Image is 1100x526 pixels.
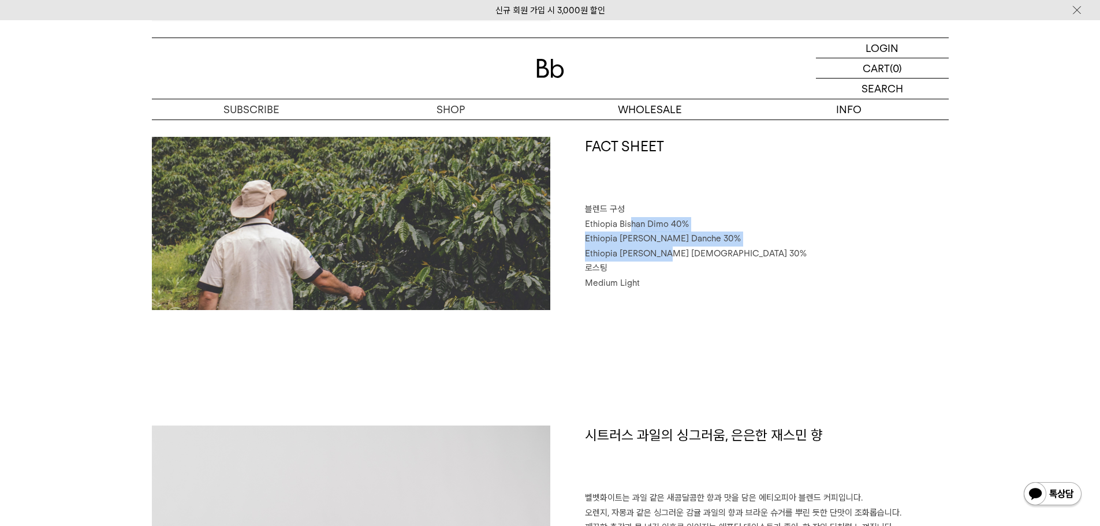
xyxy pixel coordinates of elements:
span: Ethiopia [PERSON_NAME] Danche 30% [585,233,741,244]
a: SHOP [351,99,550,120]
img: 카카오톡 채널 1:1 채팅 버튼 [1023,481,1083,509]
span: Ethiopia [PERSON_NAME] [DEMOGRAPHIC_DATA] 30% [585,248,807,259]
a: SUBSCRIBE [152,99,351,120]
h1: 시트러스 과일의 싱그러움, 은은한 재스민 향 [585,426,949,491]
span: Ethiopia Bishan Dimo 40% [585,219,689,229]
a: 신규 회원 가입 시 3,000원 할인 [495,5,605,16]
span: 블렌드 구성 [585,204,625,214]
p: WHOLESALE [550,99,750,120]
a: CART (0) [816,58,949,79]
p: INFO [750,99,949,120]
p: CART [863,58,890,78]
img: 벨벳화이트 [152,137,550,310]
p: SEARCH [862,79,903,99]
a: LOGIN [816,38,949,58]
h1: FACT SHEET [585,137,949,203]
p: (0) [890,58,902,78]
span: 로스팅 [585,263,607,273]
img: 로고 [536,59,564,78]
p: LOGIN [866,38,898,58]
span: Medium Light [585,278,640,288]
